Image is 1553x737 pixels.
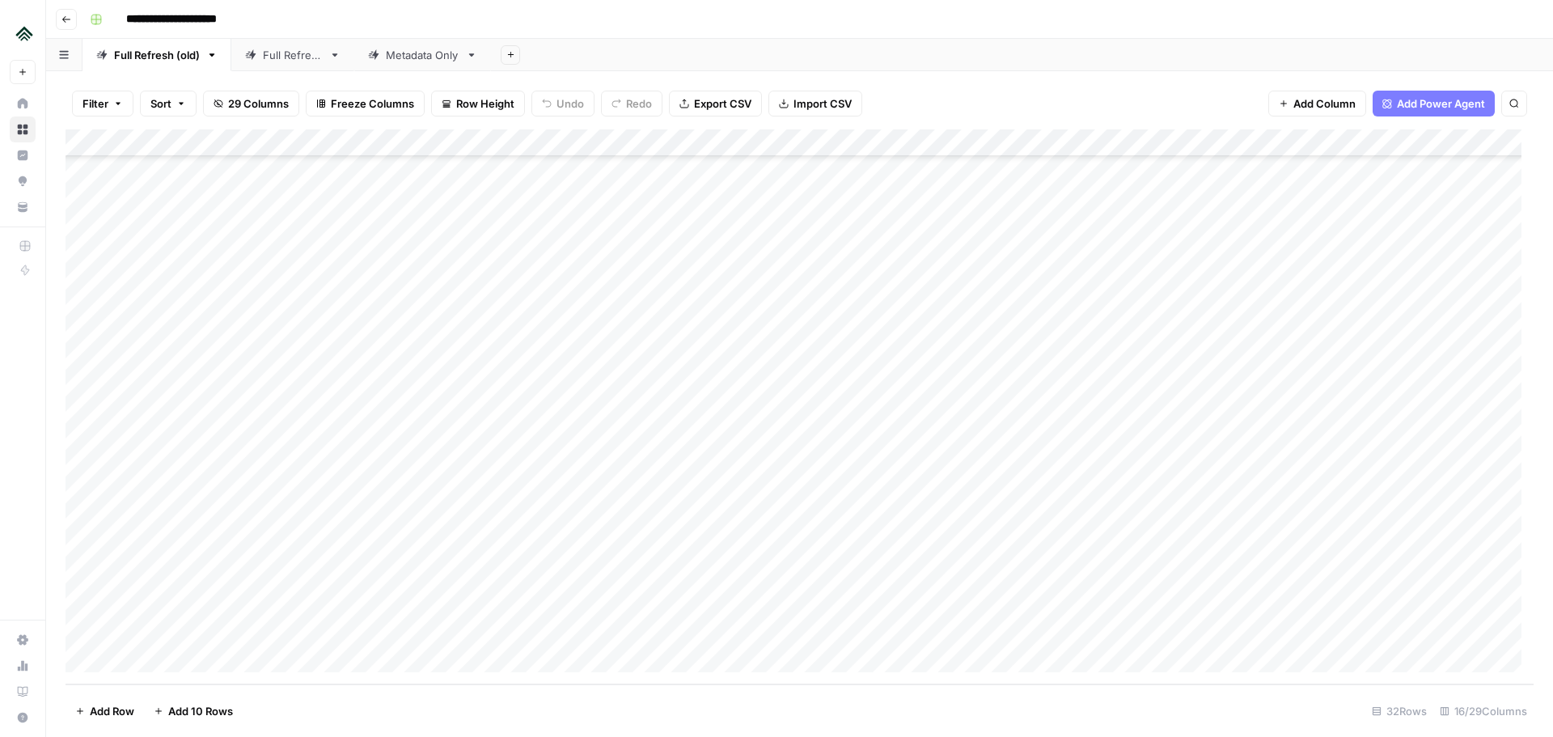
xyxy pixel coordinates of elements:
[10,91,36,116] a: Home
[626,95,652,112] span: Redo
[1293,95,1356,112] span: Add Column
[140,91,197,116] button: Sort
[556,95,584,112] span: Undo
[168,703,233,719] span: Add 10 Rows
[386,47,459,63] div: Metadata Only
[1268,91,1366,116] button: Add Column
[10,19,39,48] img: Uplisting Logo
[10,142,36,168] a: Insights
[431,91,525,116] button: Row Height
[83,95,108,112] span: Filter
[263,47,323,63] div: Full Refresh
[231,39,354,71] a: Full Refresh
[10,168,36,194] a: Opportunities
[1365,698,1433,724] div: 32 Rows
[114,47,200,63] div: Full Refresh (old)
[228,95,289,112] span: 29 Columns
[1373,91,1495,116] button: Add Power Agent
[10,679,36,705] a: Learning Hub
[354,39,491,71] a: Metadata Only
[768,91,862,116] button: Import CSV
[83,39,231,71] a: Full Refresh (old)
[669,91,762,116] button: Export CSV
[66,698,144,724] button: Add Row
[10,194,36,220] a: Your Data
[456,95,514,112] span: Row Height
[793,95,852,112] span: Import CSV
[72,91,133,116] button: Filter
[144,698,243,724] button: Add 10 Rows
[1397,95,1485,112] span: Add Power Agent
[1433,698,1534,724] div: 16/29 Columns
[10,653,36,679] a: Usage
[10,705,36,731] button: Help + Support
[150,95,171,112] span: Sort
[203,91,299,116] button: 29 Columns
[331,95,414,112] span: Freeze Columns
[10,13,36,53] button: Workspace: Uplisting
[694,95,751,112] span: Export CSV
[531,91,595,116] button: Undo
[90,703,134,719] span: Add Row
[10,116,36,142] a: Browse
[601,91,662,116] button: Redo
[306,91,425,116] button: Freeze Columns
[10,627,36,653] a: Settings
